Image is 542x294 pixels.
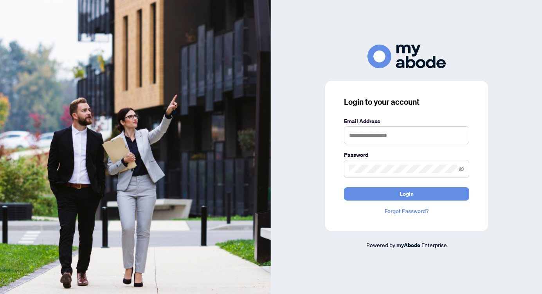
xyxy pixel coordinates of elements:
a: Forgot Password? [344,207,469,215]
span: Powered by [366,241,395,248]
label: Password [344,151,469,159]
a: myAbode [396,241,420,249]
span: Enterprise [421,241,447,248]
img: ma-logo [367,45,446,68]
h3: Login to your account [344,97,469,108]
span: eye-invisible [459,166,464,172]
button: Login [344,187,469,201]
span: Login [400,188,414,200]
label: Email Address [344,117,469,125]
